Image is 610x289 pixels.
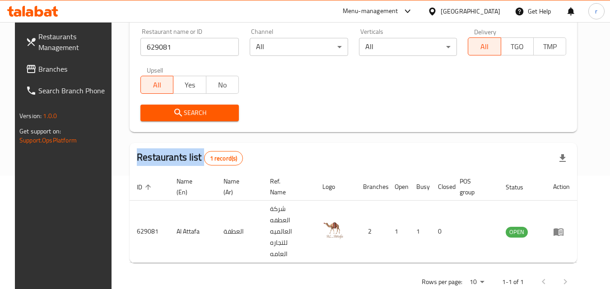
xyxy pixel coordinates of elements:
[19,110,42,122] span: Version:
[387,201,409,263] td: 1
[250,38,348,56] div: All
[19,80,117,101] a: Search Branch Phone
[148,107,232,119] span: Search
[431,201,452,263] td: 0
[546,173,577,201] th: Action
[472,40,497,53] span: All
[460,176,488,197] span: POS group
[468,37,501,55] button: All
[501,37,534,55] button: TGO
[19,58,117,80] a: Branches
[315,173,356,201] th: Logo
[595,6,597,16] span: r
[224,176,252,197] span: Name (Ar)
[466,275,488,289] div: Rows per page:
[356,173,387,201] th: Branches
[553,226,570,237] div: Menu
[169,201,216,263] td: Al Attafa
[38,31,110,53] span: Restaurants Management
[19,26,117,58] a: Restaurants Management
[216,201,263,263] td: العطفة
[506,182,535,193] span: Status
[431,173,452,201] th: Closed
[140,38,239,56] input: Search for restaurant name or ID..
[537,40,563,53] span: TMP
[130,173,577,263] table: enhanced table
[137,182,154,193] span: ID
[38,85,110,96] span: Search Branch Phone
[130,201,169,263] td: 629081
[270,176,304,197] span: Ref. Name
[147,67,163,73] label: Upsell
[356,201,387,263] td: 2
[474,28,497,35] label: Delivery
[387,173,409,201] th: Open
[173,76,206,94] button: Yes
[19,134,77,146] a: Support.OpsPlatform
[552,147,573,169] div: Export file
[422,276,462,288] p: Rows per page:
[322,219,345,241] img: Al Attafa
[137,151,243,165] h2: Restaurants list
[204,151,243,165] div: Total records count
[177,176,205,197] span: Name (En)
[210,78,235,92] span: No
[43,110,57,122] span: 1.0.0
[505,40,530,53] span: TGO
[502,276,524,288] p: 1-1 of 1
[441,6,500,16] div: [GEOGRAPHIC_DATA]
[140,76,173,94] button: All
[506,227,528,237] span: OPEN
[343,6,398,17] div: Menu-management
[144,78,170,92] span: All
[506,227,528,238] div: OPEN
[263,201,315,263] td: شركة العطفه العالميه للتجاره العامه
[38,64,110,74] span: Branches
[205,154,243,163] span: 1 record(s)
[533,37,566,55] button: TMP
[409,201,431,263] td: 1
[359,38,457,56] div: All
[140,105,239,121] button: Search
[206,76,239,94] button: No
[19,125,61,137] span: Get support on:
[177,78,202,92] span: Yes
[409,173,431,201] th: Busy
